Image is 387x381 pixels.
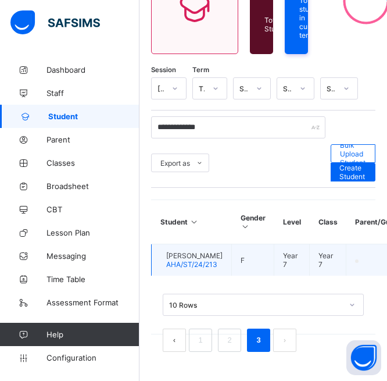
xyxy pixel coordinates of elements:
a: 3 [253,333,264,348]
span: Assessment Format [46,298,139,307]
li: 1 [189,329,212,352]
a: 1 [195,333,206,348]
th: Gender [232,200,274,244]
li: 下一页 [273,329,296,352]
span: Parent [46,135,139,144]
span: Configuration [46,353,139,362]
span: Lesson Plan [46,228,139,237]
li: 上一页 [163,329,186,352]
button: Open asap [346,340,381,375]
span: Staff [46,88,139,98]
span: Dashboard [46,65,139,74]
div: Select status [327,84,336,93]
span: [PERSON_NAME] [166,251,223,260]
div: Select class section [239,84,249,93]
span: Classes [46,158,139,168]
span: Help [46,330,139,339]
i: Sort in Ascending Order [241,222,250,231]
span: Messaging [46,251,139,261]
th: Student [152,200,232,244]
i: Sort in Ascending Order [189,218,199,226]
div: Select class level [283,84,293,93]
td: Year 7 [274,244,310,276]
li: 2 [218,329,241,352]
span: Broadsheet [46,181,139,191]
span: Time Table [46,275,139,284]
td: Year 7 [310,244,346,276]
td: F [232,244,274,276]
span: Export as [160,159,190,168]
div: 10 Rows [169,301,342,309]
img: safsims [10,10,100,35]
div: Third Term [199,84,206,93]
span: AHA/ST/24/213 [166,260,217,269]
button: next page [273,329,296,352]
div: [DATE]-[DATE] [157,84,165,93]
div: Total Student [261,13,293,36]
span: CBT [46,205,139,214]
th: Class [310,200,346,244]
span: Term [192,66,209,74]
span: Create Student [339,163,367,181]
span: Student [48,112,139,121]
span: Bulk Upload Student [340,141,366,167]
th: Level [274,200,310,244]
span: Session [151,66,176,74]
a: 2 [224,333,235,348]
li: 3 [247,329,270,352]
button: prev page [163,329,186,352]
